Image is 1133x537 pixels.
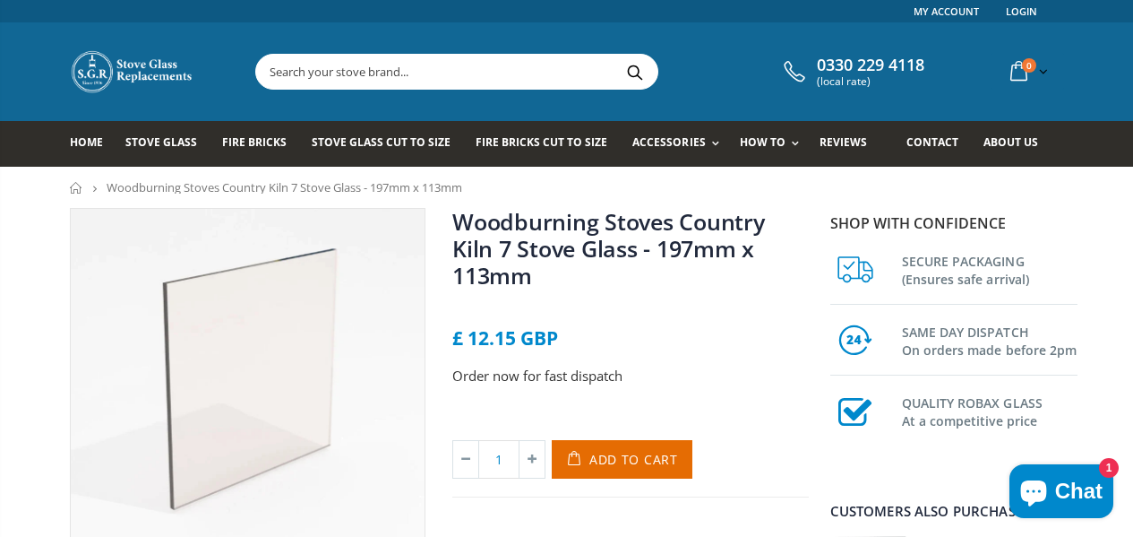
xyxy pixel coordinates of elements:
[125,134,197,150] span: Stove Glass
[817,75,924,88] span: (local rate)
[476,121,621,167] a: Fire Bricks Cut To Size
[452,206,765,290] a: Woodburning Stoves Country Kiln 7 Stove Glass - 197mm x 113mm
[740,134,785,150] span: How To
[589,451,678,468] span: Add to Cart
[906,134,958,150] span: Contact
[830,212,1077,234] p: Shop with confidence
[983,121,1051,167] a: About us
[70,134,103,150] span: Home
[222,121,300,167] a: Fire Bricks
[632,134,705,150] span: Accessories
[1022,58,1036,73] span: 0
[1004,464,1119,523] inbox-online-store-chat: Shopify online store chat
[983,134,1038,150] span: About us
[452,325,558,351] span: £ 12.15 GBP
[476,134,607,150] span: Fire Bricks Cut To Size
[107,179,462,195] span: Woodburning Stoves Country Kiln 7 Stove Glass - 197mm x 113mm
[452,366,809,386] p: Order now for fast dispatch
[312,134,451,150] span: Stove Glass Cut To Size
[615,55,656,89] button: Search
[70,49,195,94] img: Stove Glass Replacement
[830,505,1077,518] div: Customers also purchased...
[1003,54,1051,89] a: 0
[632,121,727,167] a: Accessories
[902,249,1077,289] h3: SECURE PACKAGING (Ensures safe arrival)
[125,121,210,167] a: Stove Glass
[740,121,808,167] a: How To
[902,391,1077,430] h3: QUALITY ROBAX GLASS At a competitive price
[817,56,924,75] span: 0330 229 4118
[820,134,867,150] span: Reviews
[70,182,83,194] a: Home
[552,440,692,479] button: Add to Cart
[312,121,464,167] a: Stove Glass Cut To Size
[902,320,1077,359] h3: SAME DAY DISPATCH On orders made before 2pm
[820,121,880,167] a: Reviews
[906,121,972,167] a: Contact
[70,121,116,167] a: Home
[222,134,287,150] span: Fire Bricks
[256,55,858,89] input: Search your stove brand...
